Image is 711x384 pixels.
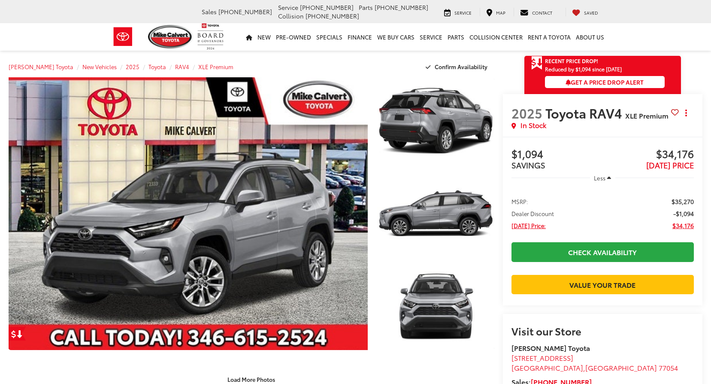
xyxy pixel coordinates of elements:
img: Mike Calvert Toyota [148,25,194,49]
a: Expand Photo 0 [9,77,368,350]
button: Confirm Availability [421,59,494,74]
span: Get Price Drop Alert [531,56,542,70]
a: [STREET_ADDRESS] [GEOGRAPHIC_DATA],[GEOGRAPHIC_DATA] 77054 [511,353,678,372]
span: [GEOGRAPHIC_DATA] [511,363,583,372]
a: XLE Premium [198,63,233,70]
button: Actions [679,105,694,120]
a: Map [480,8,512,16]
a: WE BUY CARS [375,23,417,51]
a: About Us [573,23,607,51]
a: Check Availability [511,242,694,262]
button: Less [590,170,616,186]
span: MSRP: [511,197,528,206]
a: [PERSON_NAME] Toyota [9,63,73,70]
span: [STREET_ADDRESS] [511,353,573,363]
a: Toyota [148,63,166,70]
span: Collision [278,12,304,20]
a: Parts [445,23,467,51]
span: [PHONE_NUMBER] [375,3,428,12]
span: $34,176 [672,221,694,230]
span: Map [496,9,505,16]
span: XLE Premium [625,110,669,120]
a: 2025 [126,63,139,70]
a: Service [438,8,478,16]
img: Toyota [107,23,139,51]
span: Service [278,3,298,12]
a: Pre-Owned [273,23,314,51]
a: Rent a Toyota [525,23,573,51]
span: $34,176 [602,148,694,161]
a: Expand Photo 2 [377,170,494,257]
img: 2025 Toyota RAV4 XLE Premium [376,261,496,350]
span: , [511,363,678,372]
a: Finance [345,23,375,51]
a: Expand Photo 3 [377,262,494,350]
span: [DATE] Price: [511,221,546,230]
span: [GEOGRAPHIC_DATA] [585,363,657,372]
span: In Stock [520,120,546,130]
span: dropdown dots [685,110,687,116]
span: -$1,094 [673,209,694,218]
span: Saved [584,9,598,16]
a: Get Price Drop Alert Recent Price Drop! [524,56,681,66]
span: 2025 [511,104,542,122]
span: Toyota RAV4 [545,104,625,122]
span: Dealer Discount [511,209,554,218]
a: New [255,23,273,51]
span: Reduced by $1,094 since [DATE] [545,66,665,72]
span: Recent Price Drop! [545,57,598,64]
span: Sales [202,7,217,16]
span: Service [454,9,472,16]
span: $1,094 [511,148,603,161]
span: Get a Price Drop Alert [566,78,644,86]
span: [DATE] PRICE [646,159,694,171]
strong: [PERSON_NAME] Toyota [511,343,590,353]
a: Get Price Drop Alert [9,327,26,341]
span: [PHONE_NUMBER] [306,12,359,20]
img: 2025 Toyota RAV4 XLE Premium [5,76,372,351]
img: 2025 Toyota RAV4 XLE Premium [376,169,496,258]
h2: Visit our Store [511,325,694,336]
span: $35,270 [672,197,694,206]
a: Specials [314,23,345,51]
a: Home [243,23,255,51]
span: Confirm Availability [435,63,487,70]
a: Expand Photo 1 [377,77,494,165]
a: My Saved Vehicles [566,8,605,16]
span: [PHONE_NUMBER] [218,7,272,16]
a: New Vehicles [82,63,117,70]
span: 77054 [659,363,678,372]
img: 2025 Toyota RAV4 XLE Premium [376,76,496,166]
span: [PHONE_NUMBER] [300,3,354,12]
span: Contact [532,9,552,16]
a: Value Your Trade [511,275,694,294]
a: Collision Center [467,23,525,51]
a: Contact [514,8,559,16]
span: Parts [359,3,373,12]
a: RAV4 [175,63,189,70]
span: Less [594,174,605,182]
a: Service [417,23,445,51]
span: SAVINGS [511,159,545,171]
